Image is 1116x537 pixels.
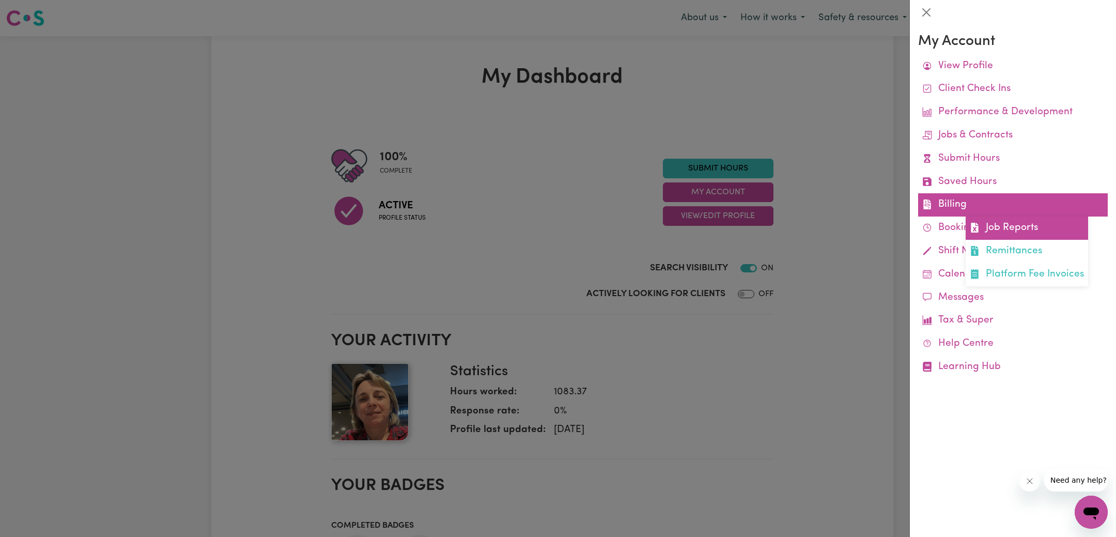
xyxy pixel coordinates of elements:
[918,4,935,21] button: Close
[918,309,1108,332] a: Tax & Super
[918,147,1108,171] a: Submit Hours
[1019,471,1040,492] iframe: Close message
[918,263,1108,286] a: Calendar
[918,78,1108,101] a: Client Check Ins
[918,101,1108,124] a: Performance & Development
[966,263,1088,286] a: Platform Fee Invoices
[966,240,1088,263] a: Remittances
[918,33,1108,51] h3: My Account
[918,193,1108,217] a: BillingJob ReportsRemittancesPlatform Fee Invoices
[918,124,1108,147] a: Jobs & Contracts
[918,286,1108,310] a: Messages
[918,55,1108,78] a: View Profile
[1075,496,1108,529] iframe: Button to launch messaging window
[966,217,1088,240] a: Job Reports
[918,240,1108,263] a: Shift Notes
[1044,469,1108,492] iframe: Message from company
[918,356,1108,379] a: Learning Hub
[918,332,1108,356] a: Help Centre
[918,171,1108,194] a: Saved Hours
[918,217,1108,240] a: Bookings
